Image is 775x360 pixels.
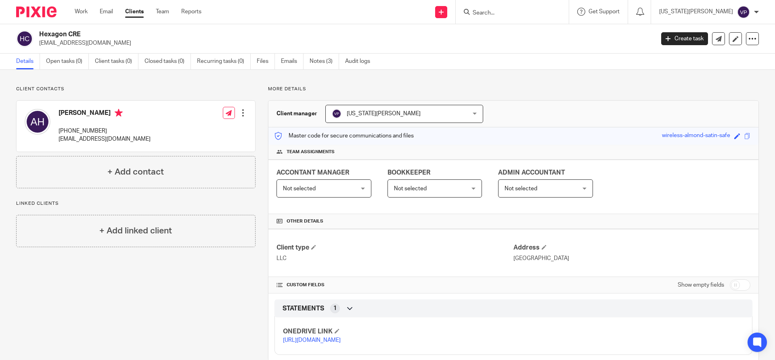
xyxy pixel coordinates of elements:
img: svg%3E [25,109,50,135]
a: Closed tasks (0) [145,54,191,69]
a: Reports [181,8,201,16]
a: Details [16,54,40,69]
p: Linked clients [16,200,256,207]
h4: Address [513,243,750,252]
h3: Client manager [276,110,317,118]
a: Client tasks (0) [95,54,138,69]
p: [EMAIL_ADDRESS][DOMAIN_NAME] [59,135,151,143]
a: Create task [661,32,708,45]
h4: CUSTOM FIELDS [276,282,513,288]
a: Clients [125,8,144,16]
span: ADMIN ACCOUNTANT [498,169,565,176]
p: [PHONE_NUMBER] [59,127,151,135]
h4: + Add contact [107,166,164,178]
img: svg%3E [737,6,750,19]
p: [EMAIL_ADDRESS][DOMAIN_NAME] [39,39,649,47]
img: Pixie [16,6,57,17]
a: Audit logs [345,54,376,69]
img: svg%3E [332,109,341,119]
span: [US_STATE][PERSON_NAME] [347,111,421,117]
p: [US_STATE][PERSON_NAME] [659,8,733,16]
img: svg%3E [16,30,33,47]
a: Work [75,8,88,16]
h4: ONEDRIVE LINK [283,327,513,336]
i: Primary [115,109,123,117]
span: Not selected [394,186,427,191]
span: Team assignments [287,149,335,155]
span: BOOKKEEPER [387,169,430,176]
a: Email [100,8,113,16]
span: Get Support [589,9,620,15]
a: Files [257,54,275,69]
span: Other details [287,218,323,225]
p: Master code for secure communications and files [274,132,414,140]
a: Emails [281,54,304,69]
a: Recurring tasks (0) [197,54,251,69]
a: Open tasks (0) [46,54,89,69]
span: Not selected [505,186,537,191]
span: 1 [333,304,337,312]
label: Show empty fields [678,281,724,289]
h4: + Add linked client [99,225,172,237]
p: LLC [276,254,513,262]
a: Notes (3) [310,54,339,69]
span: ACCONTANT MANAGER [276,169,349,176]
input: Search [472,10,545,17]
div: wireless-almond-satin-safe [662,131,730,141]
p: [GEOGRAPHIC_DATA] [513,254,750,262]
p: More details [268,86,759,92]
span: Not selected [283,186,316,191]
h4: Client type [276,243,513,252]
span: STATEMENTS [283,304,324,313]
h4: [PERSON_NAME] [59,109,151,119]
h2: Hexagon CRE [39,30,527,39]
a: [URL][DOMAIN_NAME] [283,337,341,343]
p: Client contacts [16,86,256,92]
a: Team [156,8,169,16]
